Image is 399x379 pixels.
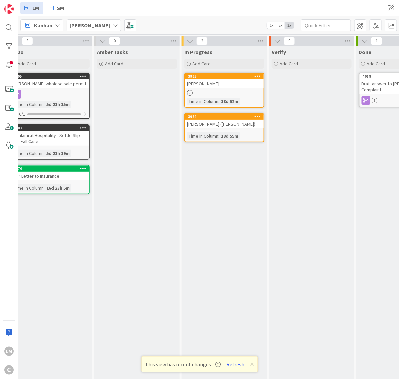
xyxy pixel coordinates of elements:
span: 3x [285,22,294,29]
span: 1 [371,37,382,45]
div: Time in Column [12,150,44,157]
span: 0 [109,37,120,45]
span: Add Card... [18,61,39,67]
div: LM [4,347,14,356]
div: 3974ACP Letter to Insurance [10,166,89,180]
span: Add Card... [280,61,301,67]
span: Verify [272,49,286,55]
div: ACP Letter to Insurance [10,172,89,180]
div: 5d 21h 15m [45,101,71,108]
span: SM [57,4,64,12]
span: Done [359,49,372,55]
div: Time in Column [187,132,218,140]
div: 3974 [10,166,89,172]
div: 3964 [188,114,264,119]
span: LM [32,4,39,12]
a: 3965[PERSON_NAME]Time in Column:18d 52m [184,73,264,108]
div: [PERSON_NAME] ([PERSON_NAME]) [185,120,264,128]
div: 3964 [185,114,264,120]
span: : [218,98,219,105]
div: Time in Column [187,98,218,105]
span: : [44,150,45,157]
div: 4005[PERSON_NAME] wholese sale permit [10,73,89,88]
span: Add Card... [367,61,388,67]
div: 4005 [13,74,89,79]
span: In Progress [184,49,212,55]
div: 5d 21h 19m [45,150,71,157]
span: 0 [284,37,295,45]
span: Amber Tasks [97,49,128,55]
img: Visit kanbanzone.com [4,4,14,14]
span: 3 [22,37,33,45]
span: : [218,132,219,140]
span: 2 [196,37,208,45]
div: C [4,365,14,375]
span: Kanban [34,21,52,29]
div: Time in Column [12,184,44,192]
input: Quick Filter... [301,19,351,31]
button: Refresh [224,360,247,369]
div: [PERSON_NAME] wholese sale permit [10,79,89,88]
div: 3965 [185,73,264,79]
a: 4005[PERSON_NAME] wholese sale permitTime in Column:5d 21h 15m0/1 [10,73,90,119]
span: 1x [267,22,276,29]
span: This view has recent changes. [145,360,221,368]
div: 4003 [13,126,89,130]
div: Kamlamrut Hospitality - Settle Slip and Fall Case [10,131,89,146]
div: 4003 [10,125,89,131]
div: 4005 [10,73,89,79]
div: Time in Column [12,101,44,108]
div: 18d 55m [219,132,240,140]
div: 3964[PERSON_NAME] ([PERSON_NAME]) [185,114,264,128]
div: 3965[PERSON_NAME] [185,73,264,88]
div: [PERSON_NAME] [185,79,264,88]
a: 3974ACP Letter to InsuranceTime in Column:16d 23h 5m [10,165,90,194]
div: 16d 23h 5m [45,184,71,192]
span: 0/1 [19,111,25,118]
span: : [44,101,45,108]
a: LM [20,2,43,14]
div: 3974 [13,166,89,171]
span: : [44,184,45,192]
div: 18d 52m [219,98,240,105]
a: 3964[PERSON_NAME] ([PERSON_NAME])Time in Column:18d 55m [184,113,264,142]
a: 4003Kamlamrut Hospitality - Settle Slip and Fall CaseTime in Column:5d 21h 19m [10,124,90,160]
a: SM [45,2,68,14]
span: 2x [276,22,285,29]
span: Add Card... [192,61,214,67]
div: 4003Kamlamrut Hospitality - Settle Slip and Fall Case [10,125,89,146]
div: 3965 [188,74,264,79]
span: Add Card... [105,61,126,67]
b: [PERSON_NAME] [70,22,110,29]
